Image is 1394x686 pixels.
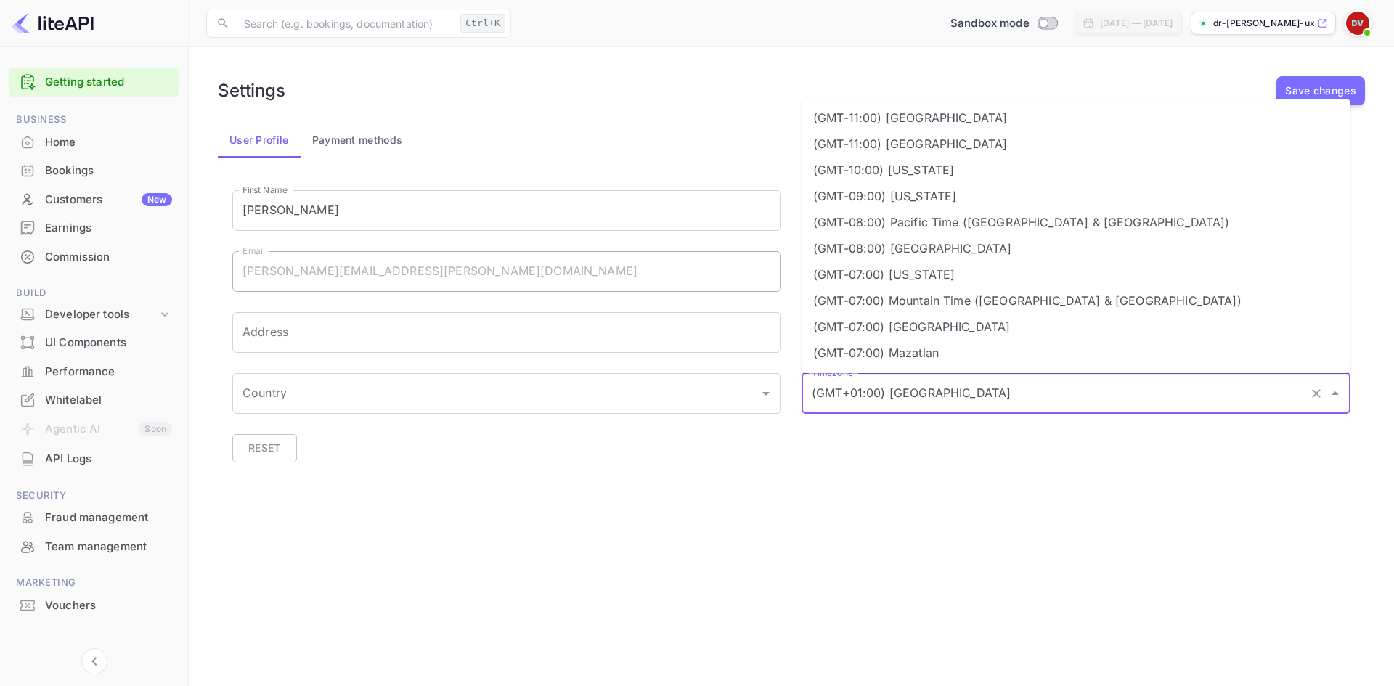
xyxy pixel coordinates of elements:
[45,510,172,526] div: Fraud management
[45,451,172,467] div: API Logs
[802,366,1350,392] li: (GMT-06:00) [GEOGRAPHIC_DATA]
[950,15,1030,32] span: Sandbox mode
[142,193,172,206] div: New
[945,15,1063,32] div: Switch to Production mode
[239,380,753,407] input: Country
[812,367,852,379] label: Timezone
[9,592,179,620] div: Vouchers
[802,183,1350,209] li: (GMT-09:00) [US_STATE]
[9,533,179,560] a: Team management
[45,163,172,179] div: Bookings
[218,123,1365,158] div: account-settings tabs
[802,287,1350,314] li: (GMT-07:00) Mountain Time ([GEOGRAPHIC_DATA] & [GEOGRAPHIC_DATA])
[9,112,179,128] span: Business
[802,131,1350,157] li: (GMT-11:00) [GEOGRAPHIC_DATA]
[218,80,285,101] h6: Settings
[45,220,172,237] div: Earnings
[9,386,179,415] div: Whitelabel
[802,105,1350,131] li: (GMT-11:00) [GEOGRAPHIC_DATA]
[9,358,179,385] a: Performance
[9,575,179,591] span: Marketing
[242,245,265,257] label: Email
[9,68,179,97] div: Getting started
[45,335,172,351] div: UI Components
[45,306,158,323] div: Developer tools
[45,74,172,91] a: Getting started
[460,14,505,33] div: Ctrl+K
[45,539,172,555] div: Team management
[9,358,179,386] div: Performance
[9,214,179,242] div: Earnings
[232,434,297,462] button: Reset
[9,186,179,214] div: CustomersNew
[242,184,288,196] label: First Name
[9,128,179,157] div: Home
[232,312,781,353] input: Address
[12,12,94,35] img: LiteAPI logo
[9,386,179,413] a: Whitelabel
[1276,76,1365,105] button: Save changes
[9,329,179,356] a: UI Components
[802,340,1350,366] li: (GMT-07:00) Mazatlan
[9,592,179,618] a: Vouchers
[301,123,415,158] button: Payment methods
[802,157,1350,183] li: (GMT-10:00) [US_STATE]
[802,314,1350,340] li: (GMT-07:00) [GEOGRAPHIC_DATA]
[802,209,1350,235] li: (GMT-08:00) Pacific Time ([GEOGRAPHIC_DATA] & [GEOGRAPHIC_DATA])
[9,214,179,241] a: Earnings
[9,186,179,213] a: CustomersNew
[45,192,172,208] div: Customers
[1346,12,1369,35] img: Dr Reinhard Vogel
[45,249,172,266] div: Commission
[802,235,1350,261] li: (GMT-08:00) [GEOGRAPHIC_DATA]
[9,504,179,532] div: Fraud management
[802,261,1350,287] li: (GMT-07:00) [US_STATE]
[9,329,179,357] div: UI Components
[9,445,179,473] div: API Logs
[9,504,179,531] a: Fraud management
[232,190,781,231] input: First Name
[1100,17,1173,30] div: [DATE] — [DATE]
[756,383,776,404] button: Open
[1306,383,1326,404] button: Clear
[9,128,179,155] a: Home
[1325,383,1345,404] button: Close
[45,134,172,151] div: Home
[9,533,179,561] div: Team management
[235,9,455,38] input: Search (e.g. bookings, documentation)
[9,488,179,504] span: Security
[81,648,107,674] button: Collapse navigation
[45,597,172,614] div: Vouchers
[218,123,301,158] button: User Profile
[1213,17,1314,30] p: dr-[PERSON_NAME]-uxlr...
[9,157,179,184] a: Bookings
[9,445,179,472] a: API Logs
[45,392,172,409] div: Whitelabel
[9,243,179,270] a: Commission
[9,285,179,301] span: Build
[9,302,179,327] div: Developer tools
[45,364,172,380] div: Performance
[232,251,781,292] input: Email
[9,157,179,185] div: Bookings
[9,243,179,271] div: Commission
